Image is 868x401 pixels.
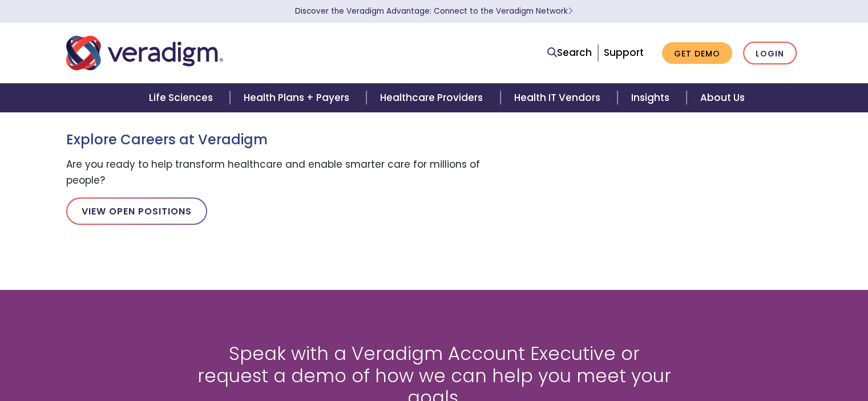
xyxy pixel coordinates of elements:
[687,83,758,112] a: About Us
[66,34,223,72] img: Veradigm logo
[547,45,592,60] a: Search
[135,83,230,112] a: Life Sciences
[617,83,687,112] a: Insights
[66,157,488,188] p: Are you ready to help transform healthcare and enable smarter care for millions of people?
[66,132,488,148] h3: Explore Careers at Veradigm
[568,6,573,17] span: Learn More
[366,83,500,112] a: Healthcare Providers
[743,42,797,65] a: Login
[230,83,366,112] a: Health Plans + Payers
[295,6,573,17] a: Discover the Veradigm Advantage: Connect to the Veradigm NetworkLearn More
[500,83,617,112] a: Health IT Vendors
[604,46,644,59] a: Support
[662,42,732,64] a: Get Demo
[66,197,207,225] a: View Open Positions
